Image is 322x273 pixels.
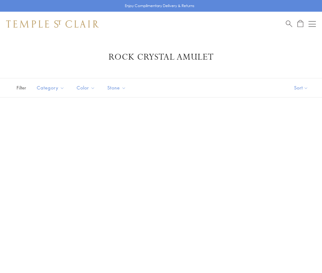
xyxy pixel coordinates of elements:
[6,20,99,28] img: Temple St. Clair
[286,20,292,28] a: Search
[280,78,322,97] button: Show sort by
[104,84,131,92] span: Stone
[125,3,194,9] p: Enjoy Complimentary Delivery & Returns
[72,81,100,95] button: Color
[103,81,131,95] button: Stone
[34,84,69,92] span: Category
[15,52,307,63] h1: Rock Crystal Amulet
[297,20,303,28] a: Open Shopping Bag
[74,84,100,92] span: Color
[32,81,69,95] button: Category
[309,20,316,28] button: Open navigation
